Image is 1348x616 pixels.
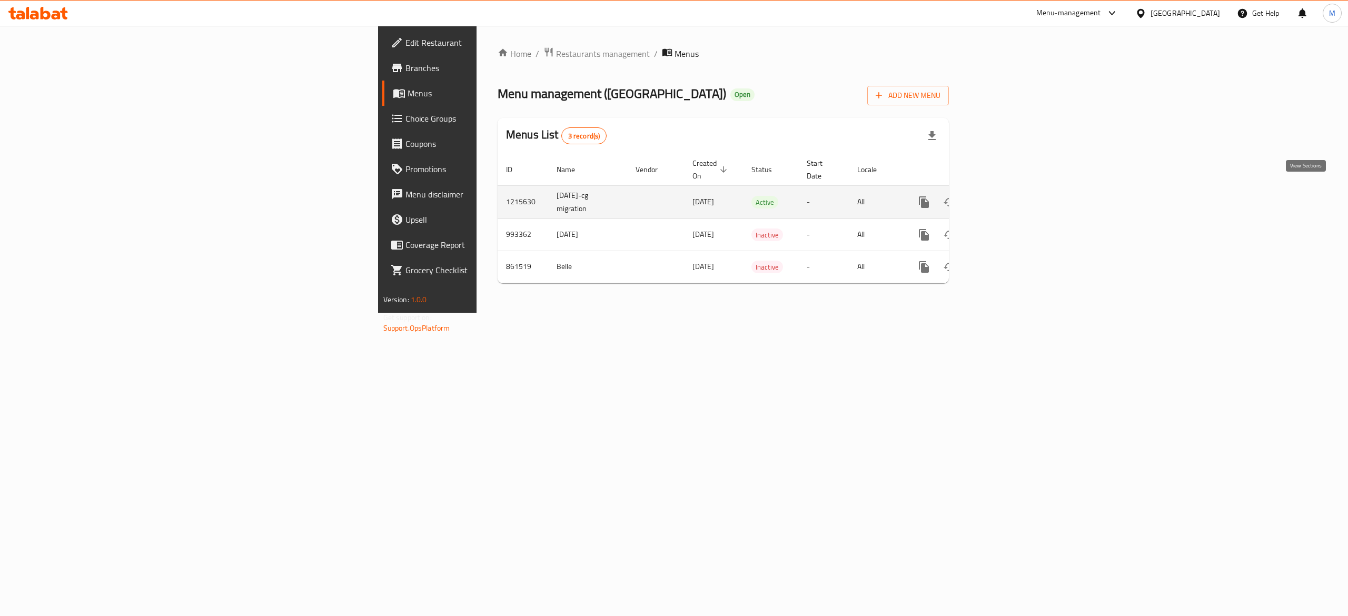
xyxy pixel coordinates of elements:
[382,106,603,131] a: Choice Groups
[383,321,450,335] a: Support.OpsPlatform
[557,163,589,176] span: Name
[751,163,786,176] span: Status
[498,82,726,105] span: Menu management ( [GEOGRAPHIC_DATA] )
[408,87,595,100] span: Menus
[405,163,595,175] span: Promotions
[405,112,595,125] span: Choice Groups
[692,227,714,241] span: [DATE]
[382,131,603,156] a: Coupons
[937,254,962,280] button: Change Status
[1036,7,1101,19] div: Menu-management
[405,264,595,276] span: Grocery Checklist
[382,55,603,81] a: Branches
[807,157,836,182] span: Start Date
[867,86,949,105] button: Add New Menu
[675,47,699,60] span: Menus
[498,47,949,61] nav: breadcrumb
[636,163,671,176] span: Vendor
[911,190,937,215] button: more
[849,218,903,251] td: All
[876,89,940,102] span: Add New Menu
[382,30,603,55] a: Edit Restaurant
[405,137,595,150] span: Coupons
[911,254,937,280] button: more
[1151,7,1220,19] div: [GEOGRAPHIC_DATA]
[919,123,945,148] div: Export file
[411,293,427,306] span: 1.0.0
[751,229,783,241] span: Inactive
[382,81,603,106] a: Menus
[730,88,755,101] div: Open
[405,188,595,201] span: Menu disclaimer
[382,156,603,182] a: Promotions
[654,47,658,60] li: /
[382,182,603,207] a: Menu disclaimer
[405,213,595,226] span: Upsell
[692,195,714,208] span: [DATE]
[562,131,607,141] span: 3 record(s)
[730,90,755,99] span: Open
[506,127,607,144] h2: Menus List
[849,185,903,218] td: All
[937,222,962,247] button: Change Status
[383,293,409,306] span: Version:
[1329,7,1335,19] span: M
[382,257,603,283] a: Grocery Checklist
[751,261,783,273] span: Inactive
[561,127,607,144] div: Total records count
[498,154,1021,283] table: enhanced table
[937,190,962,215] button: Change Status
[911,222,937,247] button: more
[798,251,849,283] td: -
[506,163,526,176] span: ID
[405,36,595,49] span: Edit Restaurant
[798,218,849,251] td: -
[857,163,890,176] span: Locale
[798,185,849,218] td: -
[382,207,603,232] a: Upsell
[405,62,595,74] span: Branches
[382,232,603,257] a: Coverage Report
[405,239,595,251] span: Coverage Report
[903,154,1021,186] th: Actions
[849,251,903,283] td: All
[383,311,432,324] span: Get support on:
[751,196,778,208] span: Active
[692,157,730,182] span: Created On
[692,260,714,273] span: [DATE]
